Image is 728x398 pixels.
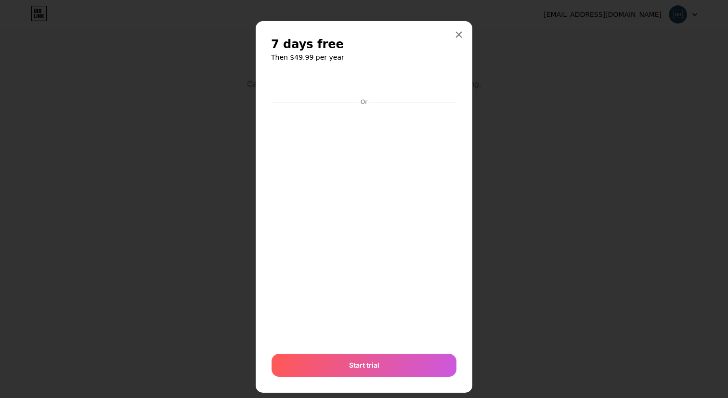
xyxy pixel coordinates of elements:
[270,107,458,344] iframe: Secure payment input frame
[359,98,369,106] div: Or
[272,72,456,95] iframe: Secure payment button frame
[271,52,457,62] h6: Then $49.99 per year
[349,360,379,370] span: Start trial
[271,37,344,52] span: 7 days free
